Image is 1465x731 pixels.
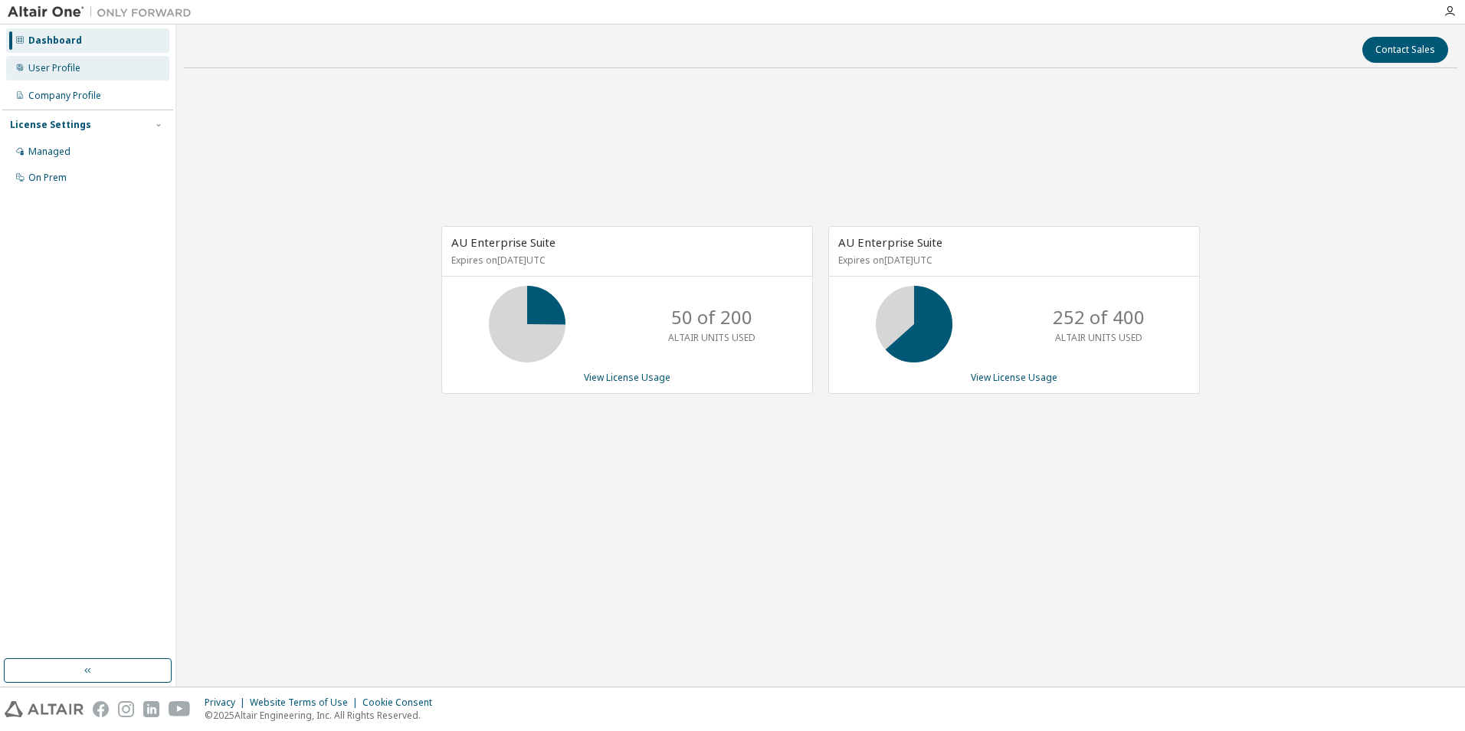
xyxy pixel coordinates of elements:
[971,371,1057,384] a: View License Usage
[1053,304,1145,330] p: 252 of 400
[838,234,942,250] span: AU Enterprise Suite
[205,697,250,709] div: Privacy
[5,701,84,717] img: altair_logo.svg
[205,709,441,722] p: © 2025 Altair Engineering, Inc. All Rights Reserved.
[143,701,159,717] img: linkedin.svg
[671,304,752,330] p: 50 of 200
[668,331,755,344] p: ALTAIR UNITS USED
[451,254,799,267] p: Expires on [DATE] UTC
[250,697,362,709] div: Website Terms of Use
[28,172,67,184] div: On Prem
[118,701,134,717] img: instagram.svg
[8,5,199,20] img: Altair One
[93,701,109,717] img: facebook.svg
[584,371,670,384] a: View License Usage
[28,146,70,158] div: Managed
[28,62,80,74] div: User Profile
[10,119,91,131] div: License Settings
[28,90,101,102] div: Company Profile
[451,234,556,250] span: AU Enterprise Suite
[1362,37,1448,63] button: Contact Sales
[838,254,1186,267] p: Expires on [DATE] UTC
[28,34,82,47] div: Dashboard
[1055,331,1142,344] p: ALTAIR UNITS USED
[362,697,441,709] div: Cookie Consent
[169,701,191,717] img: youtube.svg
